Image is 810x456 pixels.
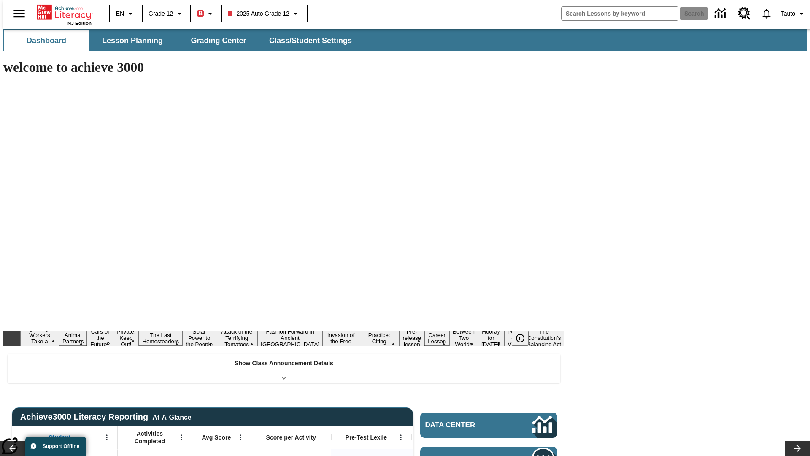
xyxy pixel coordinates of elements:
[90,30,175,51] button: Lesson Planning
[113,327,139,349] button: Slide 4 Private! Keep Out!
[504,327,524,349] button: Slide 15 Point of View
[449,327,478,349] button: Slide 13 Between Two Worlds
[785,441,810,456] button: Lesson carousel, Next
[266,434,316,441] span: Score per Activity
[3,29,807,51] div: SubNavbar
[49,434,70,441] span: Student
[3,30,359,51] div: SubNavbar
[202,434,231,441] span: Avg Score
[224,6,304,21] button: Class: 2025 Auto Grade 12, Select your class
[20,412,192,422] span: Achieve3000 Literacy Reporting
[152,412,191,421] div: At-A-Glance
[269,36,352,46] span: Class/Student Settings
[424,331,449,346] button: Slide 12 Career Lesson
[512,331,529,346] button: Pause
[781,9,795,18] span: Tauto
[394,431,407,444] button: Open Menu
[176,30,261,51] button: Grading Center
[512,331,537,346] div: Pause
[182,327,216,349] button: Slide 6 Solar Power to the People
[59,331,87,346] button: Slide 2 Animal Partners
[67,21,92,26] span: NJ Edition
[122,430,178,445] span: Activities Completed
[100,431,113,444] button: Open Menu
[323,324,359,352] button: Slide 9 The Invasion of the Free CD
[420,413,557,438] a: Data Center
[399,327,424,349] button: Slide 11 Pre-release lesson
[145,6,188,21] button: Grade: Grade 12, Select a grade
[216,327,257,349] button: Slide 7 Attack of the Terrifying Tomatoes
[733,2,756,25] a: Resource Center, Will open in new tab
[234,431,247,444] button: Open Menu
[359,324,399,352] button: Slide 10 Mixed Practice: Citing Evidence
[37,3,92,26] div: Home
[228,9,289,18] span: 2025 Auto Grade 12
[710,2,733,25] a: Data Center
[425,421,504,429] span: Data Center
[756,3,778,24] a: Notifications
[25,437,86,456] button: Support Offline
[20,324,59,352] button: Slide 1 Labor Day: Workers Take a Stand
[43,443,79,449] span: Support Offline
[87,327,113,349] button: Slide 3 Cars of the Future?
[27,36,66,46] span: Dashboard
[8,354,560,383] div: Show Class Announcement Details
[262,30,359,51] button: Class/Student Settings
[102,36,163,46] span: Lesson Planning
[346,434,387,441] span: Pre-Test Lexile
[198,8,202,19] span: B
[478,327,504,349] button: Slide 14 Hooray for Constitution Day!
[175,431,188,444] button: Open Menu
[4,30,89,51] button: Dashboard
[235,359,333,368] p: Show Class Announcement Details
[524,327,564,349] button: Slide 16 The Constitution's Balancing Act
[37,4,92,21] a: Home
[3,60,564,75] h1: welcome to achieve 3000
[116,9,124,18] span: EN
[562,7,678,20] input: search field
[194,6,219,21] button: Boost Class color is red. Change class color
[257,327,323,349] button: Slide 8 Fashion Forward in Ancient Rome
[778,6,810,21] button: Profile/Settings
[139,331,182,346] button: Slide 5 The Last Homesteaders
[191,36,246,46] span: Grading Center
[7,1,32,26] button: Open side menu
[148,9,173,18] span: Grade 12
[112,6,139,21] button: Language: EN, Select a language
